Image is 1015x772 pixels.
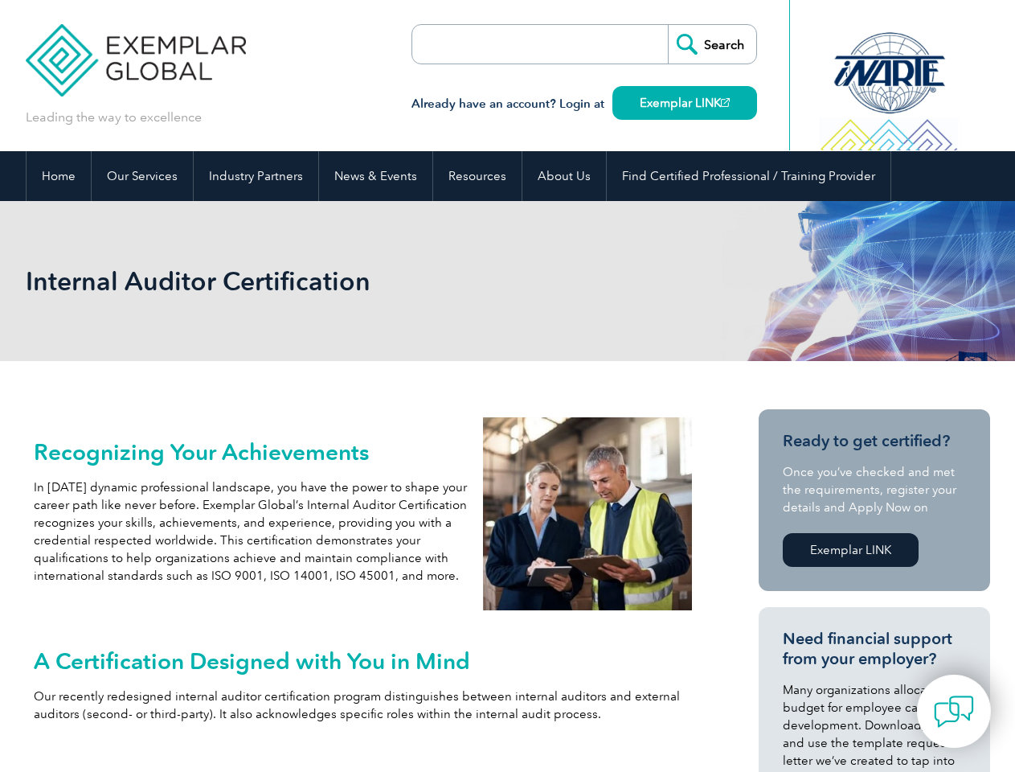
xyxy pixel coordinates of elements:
a: Resources [433,151,522,201]
a: News & Events [319,151,432,201]
img: internal auditors [483,417,692,610]
h2: Recognizing Your Achievements [34,439,468,465]
img: open_square.png [721,98,730,107]
a: About Us [522,151,606,201]
h3: Need financial support from your employer? [783,629,966,669]
a: Exemplar LINK [783,533,919,567]
a: Exemplar LINK [612,86,757,120]
h3: Ready to get certified? [783,431,966,451]
p: In [DATE] dynamic professional landscape, you have the power to shape your career path like never... [34,478,468,585]
img: contact-chat.png [934,692,974,732]
a: Find Certified Professional / Training Provider [607,151,890,201]
h1: Internal Auditor Certification [26,265,643,297]
h2: A Certification Designed with You in Mind [34,648,693,674]
p: Leading the way to excellence [26,109,202,126]
a: Industry Partners [194,151,318,201]
p: Our recently redesigned internal auditor certification program distinguishes between internal aud... [34,688,693,723]
a: Home [27,151,91,201]
a: Our Services [92,151,193,201]
input: Search [668,25,756,64]
h3: Already have an account? Login at [411,94,757,114]
p: Once you’ve checked and met the requirements, register your details and Apply Now on [783,463,966,516]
